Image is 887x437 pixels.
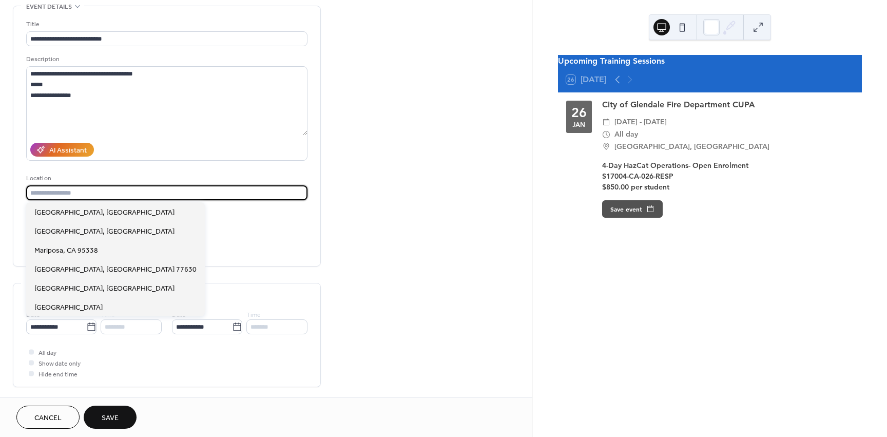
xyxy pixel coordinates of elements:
span: Show date only [38,358,81,369]
span: Hide end time [38,369,78,380]
span: Cancel [34,413,62,424]
span: [GEOGRAPHIC_DATA], [GEOGRAPHIC_DATA] [34,207,175,218]
div: City of Glendale Fire Department CUPA [602,99,854,111]
button: Cancel [16,406,80,429]
div: Title [26,19,305,30]
div: 4-Day HazCat Operations- Open Enrolment S17004-CA-026-RESP $850.00 per student [602,160,854,193]
div: AI Assistant [49,145,87,156]
span: Time [101,310,115,320]
span: [GEOGRAPHIC_DATA], [GEOGRAPHIC_DATA] [34,226,175,237]
div: Description [26,54,305,65]
button: AI Assistant [30,143,94,157]
span: [GEOGRAPHIC_DATA], [GEOGRAPHIC_DATA] 77630 [34,264,197,275]
span: [GEOGRAPHIC_DATA] [34,302,103,313]
div: ​ [602,128,610,141]
span: [GEOGRAPHIC_DATA], [GEOGRAPHIC_DATA] [614,141,769,153]
span: Time [246,310,261,320]
div: Upcoming Training Sessions [558,55,862,67]
span: All day [614,128,638,141]
span: All day [38,348,56,358]
div: Location [26,173,305,184]
button: Save event [602,200,663,218]
span: [GEOGRAPHIC_DATA], [GEOGRAPHIC_DATA] [34,283,175,294]
div: Jan [572,121,585,128]
div: ​ [602,116,610,128]
div: ​ [602,141,610,153]
span: Save [102,413,119,424]
span: Event details [26,2,72,12]
button: Save [84,406,137,429]
span: [DATE] - [DATE] [614,116,667,128]
div: 26 [571,106,587,119]
span: Mariposa, CA 95338 [34,245,98,256]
